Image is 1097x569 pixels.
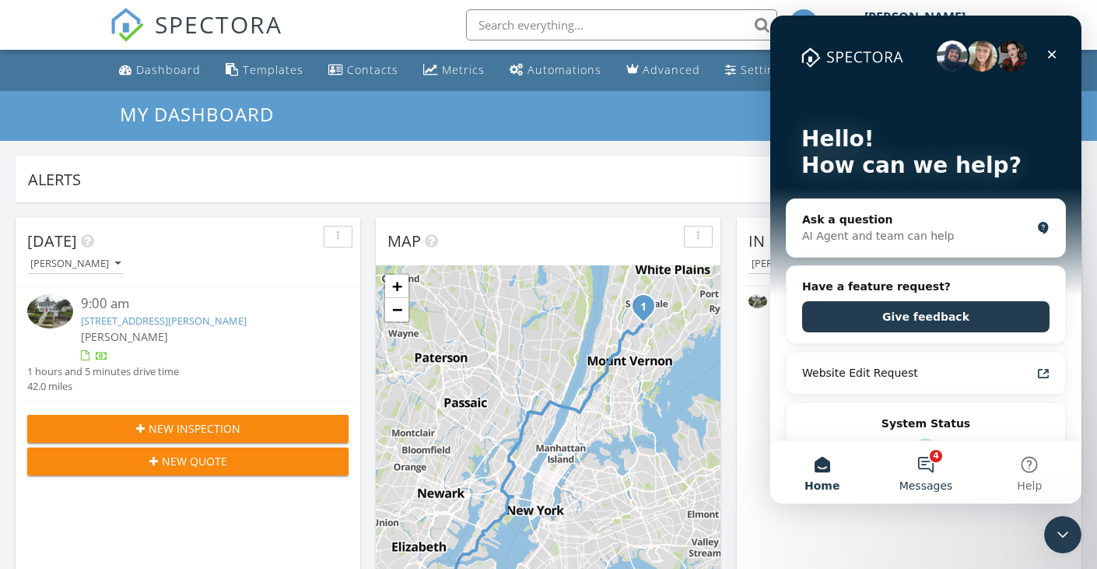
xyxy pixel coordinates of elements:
a: Metrics [417,56,491,85]
a: Advanced [620,56,706,85]
a: Zoom out [385,298,408,321]
div: Settings [741,62,787,77]
a: Templates [219,56,310,85]
a: 9:00 am [STREET_ADDRESS][PERSON_NAME] [PERSON_NAME] 1 hours and 5 minutes drive time 42.0 miles [27,294,349,394]
div: Templates [243,62,303,77]
button: [PERSON_NAME] [27,254,124,275]
div: Dashboard [136,62,201,77]
div: Automations [527,62,601,77]
span: New Quote [162,453,227,469]
button: New Inspection [27,415,349,443]
span: [DATE] [27,230,77,251]
span: My Dashboard [120,101,274,127]
div: 9:00 am [81,294,322,314]
a: Contacts [322,56,405,85]
i: 1 [640,302,647,313]
a: Settings [719,56,794,85]
a: SPECTORA [110,21,282,54]
iframe: Intercom live chat [1044,516,1081,553]
span: In Progress [748,230,846,251]
div: [PERSON_NAME] [864,9,966,25]
a: [DATE] 9:00 am [STREET_ADDRESS][PERSON_NAME] [PERSON_NAME] [748,294,1070,364]
span: New Inspection [149,420,240,437]
div: Contacts [347,62,398,77]
div: 42.0 miles [27,379,179,394]
a: Dashboard [113,56,207,85]
input: Search everything... [466,9,777,40]
div: Advanced [643,62,700,77]
span: [PERSON_NAME] [81,329,168,344]
a: [STREET_ADDRESS][PERSON_NAME] [81,314,247,328]
span: SPECTORA [155,8,282,40]
div: [PERSON_NAME] [752,258,842,269]
div: 1 hours and 5 minutes drive time [27,364,179,379]
iframe: Intercom live chat [770,16,1081,504]
button: New Quote [27,448,349,476]
button: [PERSON_NAME] [748,254,845,275]
img: The Best Home Inspection Software - Spectora [110,8,144,42]
a: Zoom in [385,275,408,298]
span: Map [387,230,421,251]
div: Metrics [442,62,485,77]
div: Alerts [28,169,1046,190]
div: [PERSON_NAME] [30,258,121,269]
div: 64 Warren Avenue, Tuckahoe, NY 10707 [643,306,653,315]
a: Automations (Basic) [503,56,608,85]
img: 9572579%2Fcover_photos%2FetHV00ayU3ymXWBgOMgZ%2Fsmall.jpeg [27,294,73,328]
img: 9572579%2Fcover_photos%2FetHV00ayU3ymXWBgOMgZ%2Fsmall.jpeg [748,294,767,308]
